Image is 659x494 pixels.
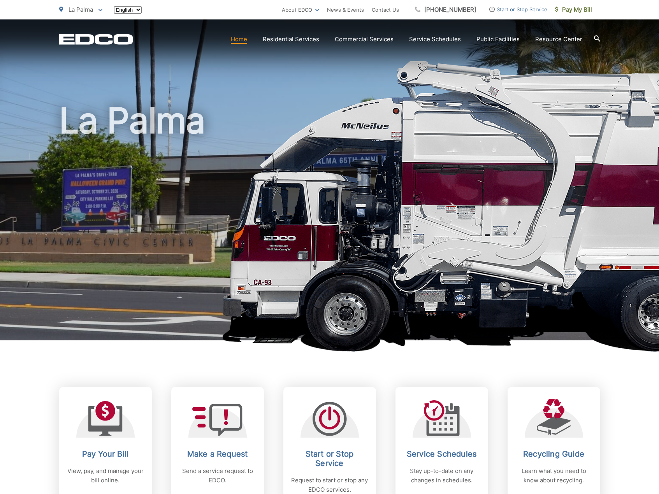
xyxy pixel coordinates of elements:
h2: Make a Request [179,449,256,459]
a: News & Events [327,5,364,14]
p: View, pay, and manage your bill online. [67,466,144,485]
p: Stay up-to-date on any changes in schedules. [403,466,480,485]
h1: La Palma [59,101,600,347]
h2: Service Schedules [403,449,480,459]
h2: Start or Stop Service [291,449,368,468]
a: Contact Us [372,5,399,14]
a: Resource Center [535,35,582,44]
a: Service Schedules [409,35,461,44]
a: Residential Services [263,35,319,44]
a: Home [231,35,247,44]
a: Public Facilities [476,35,520,44]
p: Send a service request to EDCO. [179,466,256,485]
a: Commercial Services [335,35,394,44]
a: About EDCO [282,5,319,14]
p: Learn what you need to know about recycling. [515,466,592,485]
span: La Palma [69,6,93,13]
select: Select a language [114,6,142,14]
h2: Recycling Guide [515,449,592,459]
span: Pay My Bill [555,5,592,14]
h2: Pay Your Bill [67,449,144,459]
a: EDCD logo. Return to the homepage. [59,34,133,45]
